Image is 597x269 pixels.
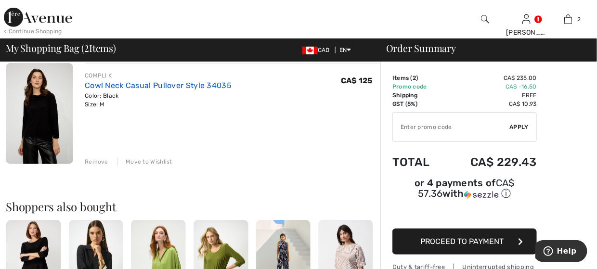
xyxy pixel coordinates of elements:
h2: Shoppers also bought [6,201,380,212]
td: GST (5%) [392,100,444,108]
img: search the website [481,13,489,25]
span: CAD [302,47,334,53]
td: CA$ 235.00 [444,74,537,82]
img: My Bag [564,13,572,25]
td: Promo code [392,82,444,91]
div: < Continue Shopping [4,27,62,36]
span: My Shopping Bag ( Items) [6,43,116,53]
img: 1ère Avenue [4,8,72,27]
input: Promo code [393,113,510,141]
td: CA$ -16.50 [444,82,537,91]
a: Sign In [522,14,531,24]
span: 2 [413,75,416,81]
span: Apply [510,123,529,131]
div: or 4 payments ofCA$ 57.36withSezzle Click to learn more about Sezzle [392,179,537,204]
div: Color: Black Size: M [85,91,232,109]
img: My Info [522,13,531,25]
td: CA$ 10.93 [444,100,537,108]
iframe: Opens a widget where you can find more information [535,240,587,264]
iframe: PayPal-paypal [392,204,537,225]
img: Cowl Neck Casual Pullover Style 34035 [6,63,73,164]
div: Move to Wishlist [117,157,172,166]
span: CA$ 57.36 [418,177,515,199]
td: Total [392,146,444,179]
a: 2 [548,13,589,25]
div: Order Summary [375,43,591,53]
div: Remove [85,157,108,166]
span: CA$ 125 [341,76,373,85]
div: [PERSON_NAME] [506,27,547,38]
span: EN [339,47,351,53]
span: 2 [577,15,581,24]
img: Sezzle [464,191,499,199]
td: CA$ 229.43 [444,146,537,179]
div: COMPLI K [85,71,232,80]
span: Proceed to Payment [421,237,504,246]
button: Proceed to Payment [392,229,537,255]
td: Shipping [392,91,444,100]
div: or 4 payments of with [392,179,537,200]
td: Free [444,91,537,100]
span: 2 [84,41,89,53]
td: Items ( ) [392,74,444,82]
a: Cowl Neck Casual Pullover Style 34035 [85,81,232,90]
img: Canadian Dollar [302,47,318,54]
